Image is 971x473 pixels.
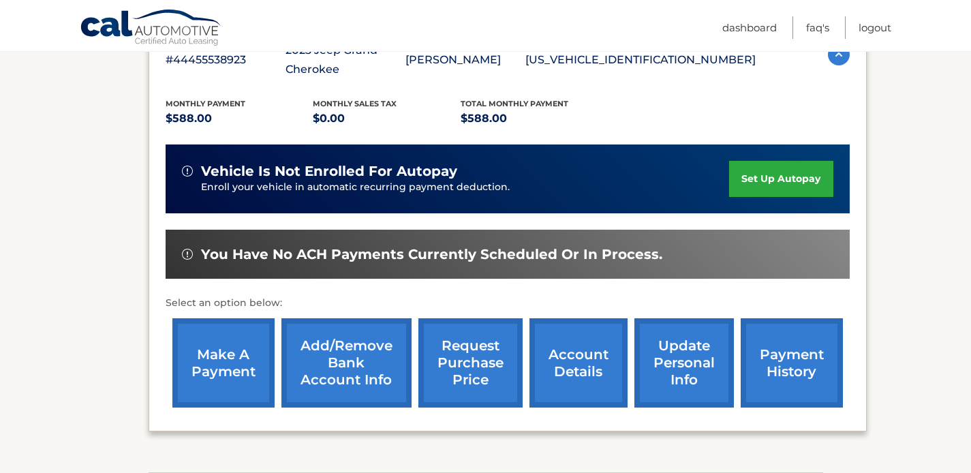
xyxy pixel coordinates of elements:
a: request purchase price [418,318,523,408]
span: Monthly Payment [166,99,245,108]
p: Enroll your vehicle in automatic recurring payment deduction. [201,180,730,195]
a: Dashboard [722,16,777,39]
a: Cal Automotive [80,9,223,48]
p: $588.00 [461,109,608,128]
a: Add/Remove bank account info [281,318,412,408]
span: You have no ACH payments currently scheduled or in process. [201,246,662,263]
a: set up autopay [729,161,833,197]
p: 2023 Jeep Grand Cherokee [286,41,405,79]
a: FAQ's [806,16,829,39]
span: vehicle is not enrolled for autopay [201,163,457,180]
a: account details [529,318,628,408]
img: alert-white.svg [182,249,193,260]
span: Monthly sales Tax [313,99,397,108]
p: [PERSON_NAME] [405,50,525,70]
p: Select an option below: [166,295,850,311]
p: $588.00 [166,109,313,128]
a: payment history [741,318,843,408]
span: Total Monthly Payment [461,99,568,108]
a: Logout [859,16,891,39]
img: accordion-active.svg [828,44,850,65]
p: $0.00 [313,109,461,128]
a: make a payment [172,318,275,408]
img: alert-white.svg [182,166,193,177]
a: update personal info [634,318,734,408]
p: #44455538923 [166,50,286,70]
p: [US_VEHICLE_IDENTIFICATION_NUMBER] [525,50,756,70]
